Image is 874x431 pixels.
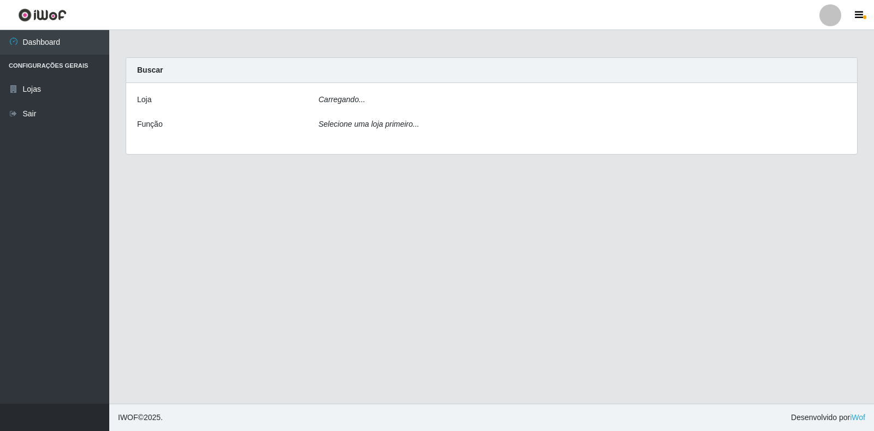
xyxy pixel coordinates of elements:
[137,94,151,105] label: Loja
[318,120,419,128] i: Selecione uma loja primeiro...
[118,413,138,422] span: IWOF
[137,119,163,130] label: Função
[18,8,67,22] img: CoreUI Logo
[850,413,865,422] a: iWof
[791,412,865,423] span: Desenvolvido por
[118,412,163,423] span: © 2025 .
[137,66,163,74] strong: Buscar
[318,95,365,104] i: Carregando...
